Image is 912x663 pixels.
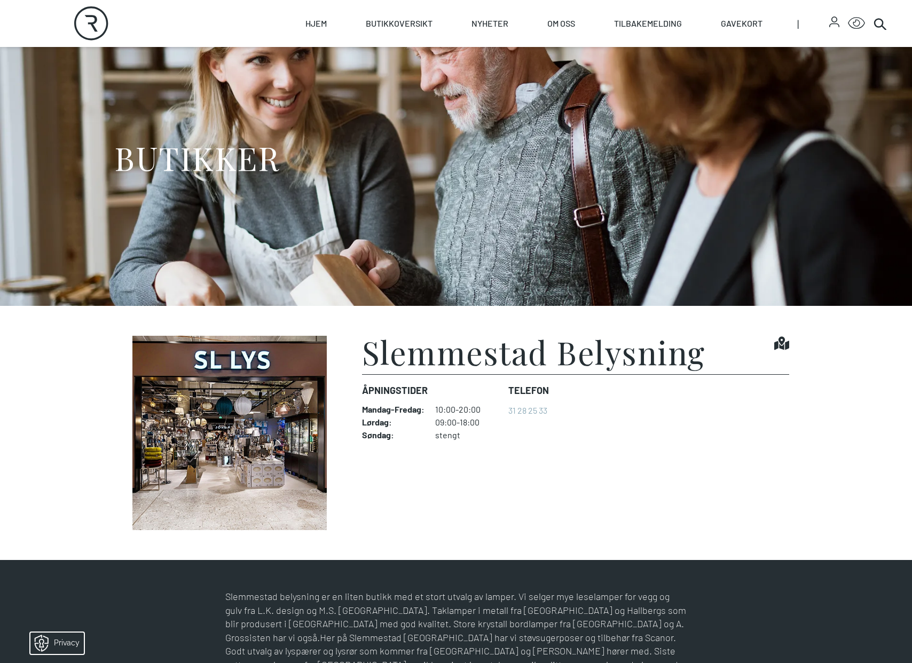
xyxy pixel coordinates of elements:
dd: 09:00-18:00 [435,417,500,428]
dt: Mandag - Fredag : [362,404,424,415]
dt: Åpningstider [362,383,500,398]
dd: stengt [435,430,500,440]
details: Attribution [874,232,912,240]
h1: Slemmestad Belysning [362,336,705,368]
div: © Mappedin [877,233,903,239]
iframe: Manage Preferences [11,629,98,658]
dd: 10:00-20:00 [435,404,500,415]
a: 31 28 25 33 [508,405,547,415]
dt: Søndag : [362,430,424,440]
button: Open Accessibility Menu [848,15,865,32]
dt: Telefon [508,383,549,398]
dt: Lørdag : [362,417,424,428]
h1: BUTIKKER [114,138,279,178]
